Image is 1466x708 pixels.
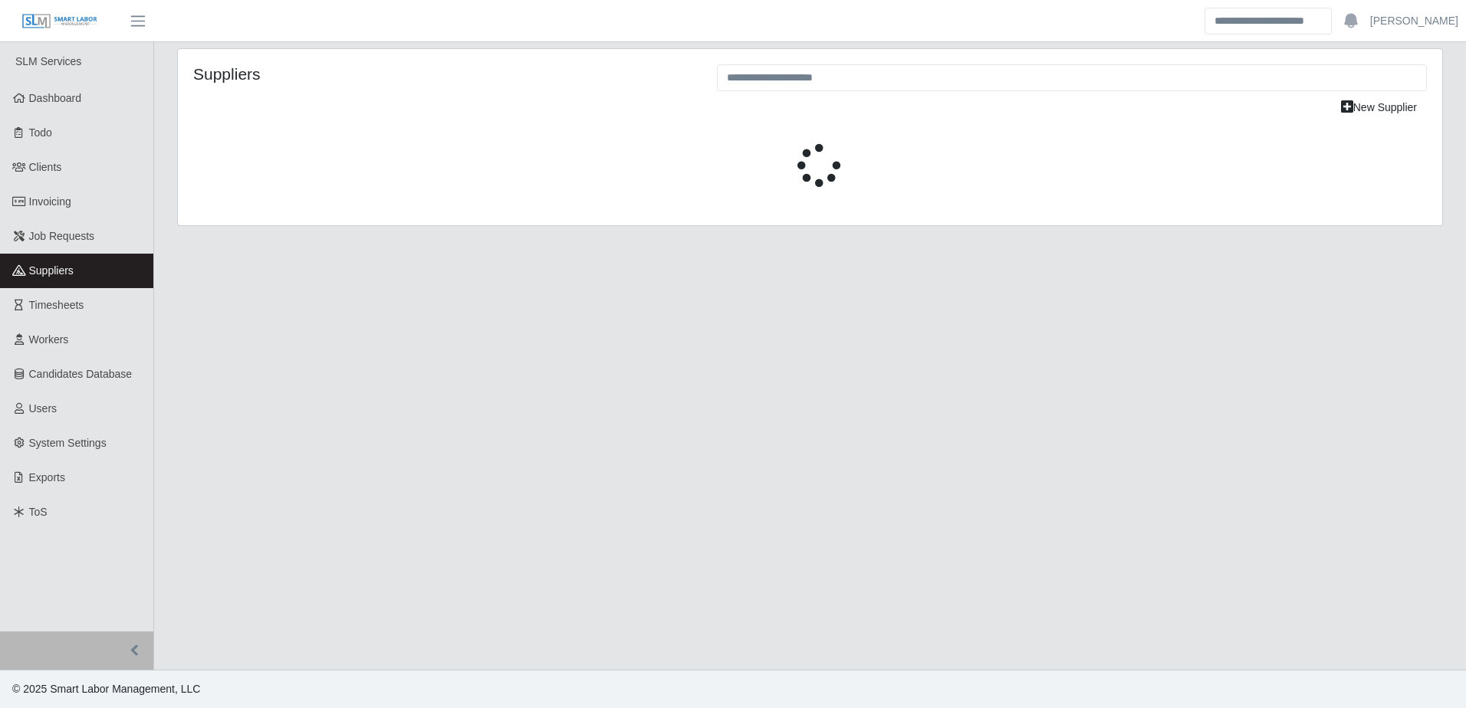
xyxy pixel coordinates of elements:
span: Dashboard [29,92,82,104]
span: SLM Services [15,55,81,67]
img: SLM Logo [21,13,98,30]
span: Users [29,402,58,415]
span: System Settings [29,437,107,449]
span: Todo [29,126,52,139]
span: Invoicing [29,195,71,208]
span: ToS [29,506,48,518]
span: Job Requests [29,230,95,242]
h4: Suppliers [193,64,694,84]
input: Search [1205,8,1332,34]
a: [PERSON_NAME] [1370,13,1458,29]
span: Suppliers [29,264,74,277]
span: Timesheets [29,299,84,311]
span: Clients [29,161,62,173]
span: Exports [29,471,65,483]
span: © 2025 Smart Labor Management, LLC [12,683,200,695]
span: Workers [29,333,69,346]
a: New Supplier [1331,94,1427,121]
span: Candidates Database [29,368,133,380]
